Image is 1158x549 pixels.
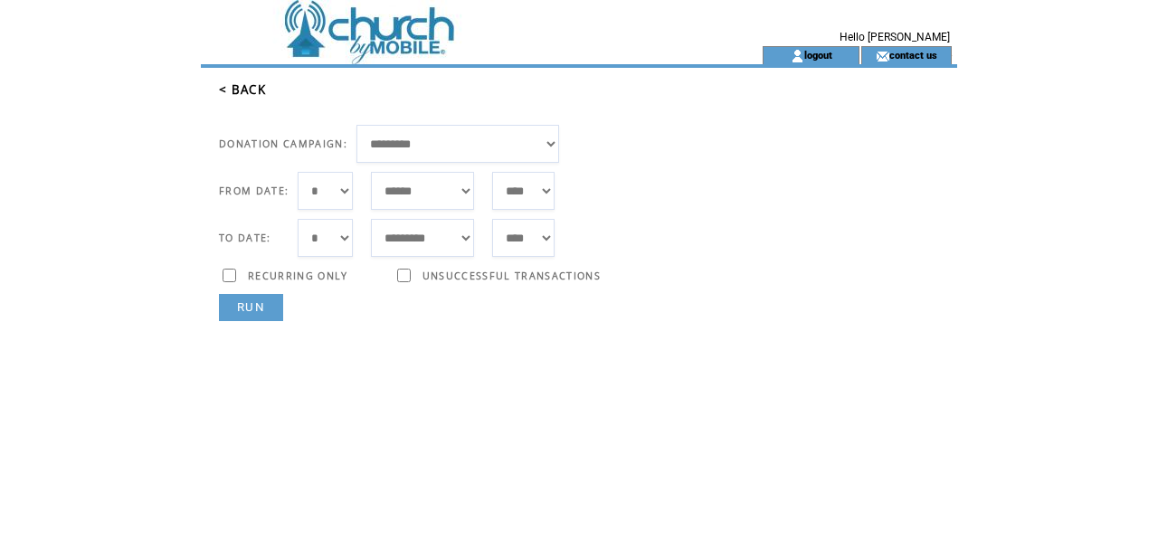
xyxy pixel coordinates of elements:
[219,232,271,244] span: TO DATE:
[422,270,601,282] span: UNSUCCESSFUL TRANSACTIONS
[889,49,937,61] a: contact us
[791,49,804,63] img: account_icon.gif
[219,81,266,98] a: < BACK
[219,137,347,150] span: DONATION CAMPAIGN:
[804,49,832,61] a: logout
[219,185,289,197] span: FROM DATE:
[248,270,348,282] span: RECURRING ONLY
[219,294,283,321] a: RUN
[840,31,950,43] span: Hello [PERSON_NAME]
[876,49,889,63] img: contact_us_icon.gif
